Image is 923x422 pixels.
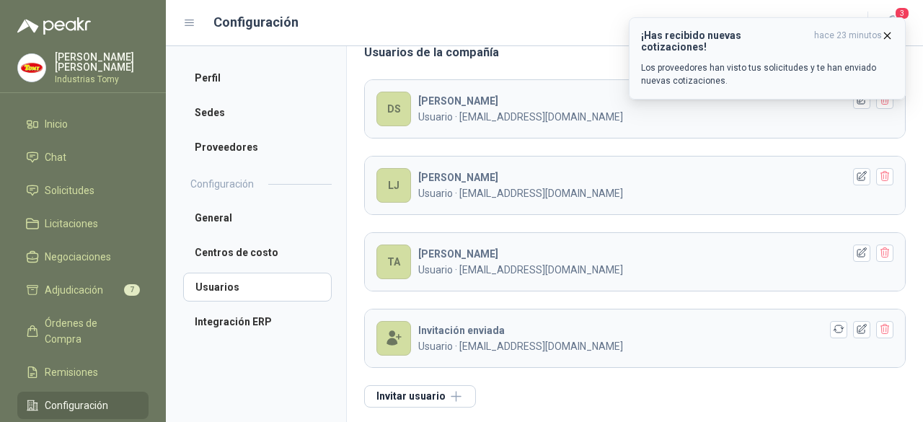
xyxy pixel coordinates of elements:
[418,95,498,107] b: [PERSON_NAME]
[17,276,149,304] a: Adjudicación7
[45,397,108,413] span: Configuración
[376,168,411,203] div: LJ
[641,30,808,53] h3: ¡Has recibido nuevas cotizaciones!
[17,210,149,237] a: Licitaciones
[183,63,332,92] a: Perfil
[45,149,66,165] span: Chat
[45,249,111,265] span: Negociaciones
[45,116,68,132] span: Inicio
[418,325,505,336] b: Invitación enviada
[629,17,906,100] button: ¡Has recibido nuevas cotizaciones!hace 23 minutos Los proveedores han visto tus solicitudes y te ...
[418,172,498,183] b: [PERSON_NAME]
[183,273,332,302] a: Usuarios
[17,309,149,353] a: Órdenes de Compra
[17,243,149,271] a: Negociaciones
[183,98,332,127] a: Sedes
[183,307,332,336] a: Integración ERP
[45,183,94,198] span: Solicitudes
[183,133,332,162] a: Proveedores
[894,6,910,20] span: 3
[45,216,98,232] span: Licitaciones
[17,17,91,35] img: Logo peakr
[17,177,149,204] a: Solicitudes
[55,75,149,84] p: Industrias Tomy
[17,144,149,171] a: Chat
[55,52,149,72] p: [PERSON_NAME] [PERSON_NAME]
[17,359,149,386] a: Remisiones
[418,185,843,201] p: Usuario · [EMAIL_ADDRESS][DOMAIN_NAME]
[418,338,843,354] p: Usuario · [EMAIL_ADDRESS][DOMAIN_NAME]
[17,392,149,419] a: Configuración
[18,54,45,82] img: Company Logo
[17,110,149,138] a: Inicio
[418,109,843,125] p: Usuario · [EMAIL_ADDRESS][DOMAIN_NAME]
[376,92,411,126] div: DS
[45,282,103,298] span: Adjudicación
[183,203,332,232] a: General
[418,262,843,278] p: Usuario · [EMAIL_ADDRESS][DOMAIN_NAME]
[814,30,882,53] span: hace 23 minutos
[124,284,140,296] span: 7
[190,176,254,192] h2: Configuración
[880,10,906,36] button: 3
[213,12,299,32] h1: Configuración
[376,245,411,279] div: TA
[364,43,906,62] h3: Usuarios de la compañía
[418,248,498,260] b: [PERSON_NAME]
[641,61,893,87] p: Los proveedores han visto tus solicitudes y te han enviado nuevas cotizaciones.
[45,364,98,380] span: Remisiones
[45,315,135,347] span: Órdenes de Compra
[364,385,476,408] button: Invitar usuario
[183,238,332,267] a: Centros de costo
